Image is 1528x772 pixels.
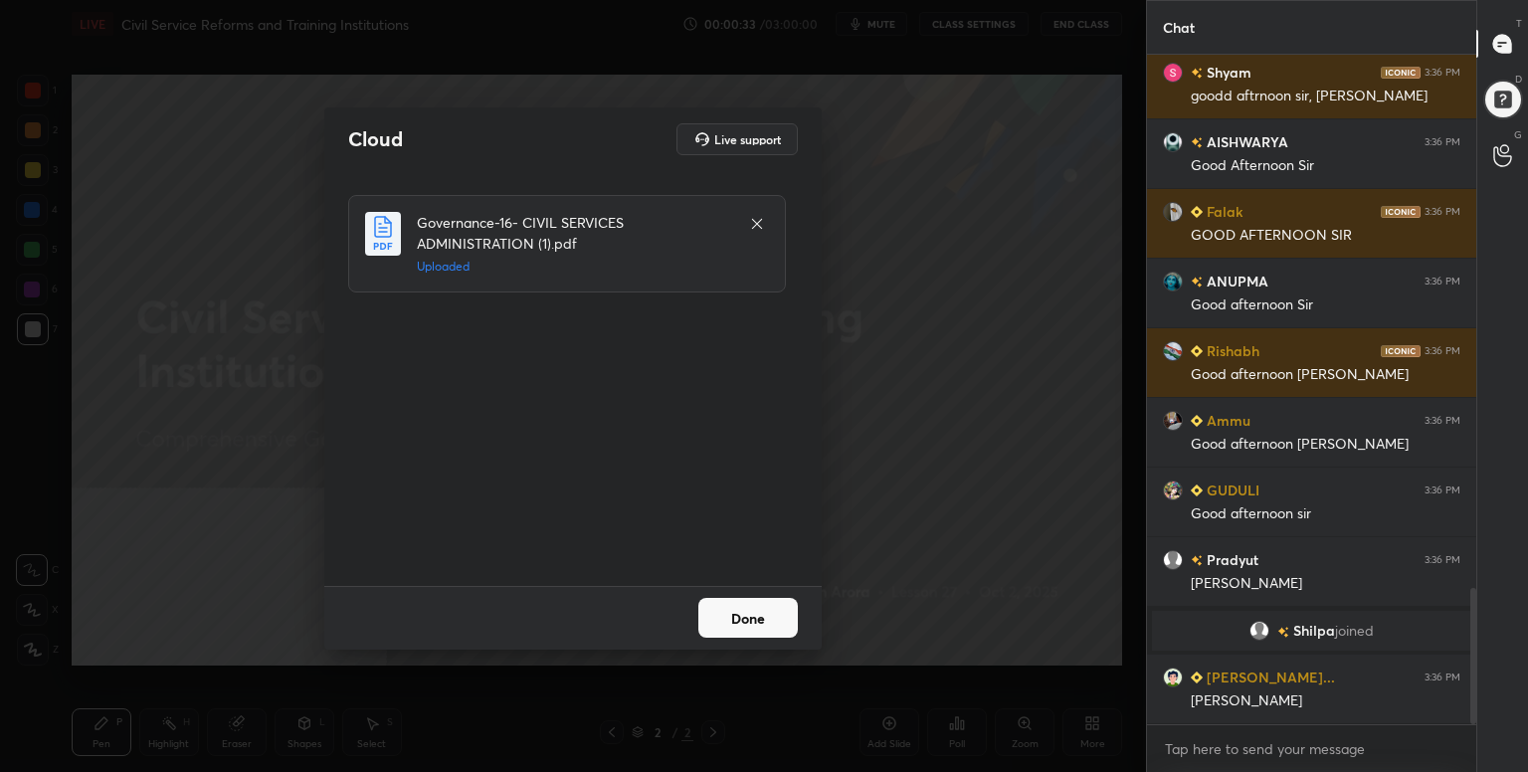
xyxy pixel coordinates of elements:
[1203,549,1258,570] h6: Pradyut
[1191,68,1203,79] img: no-rating-badge.077c3623.svg
[1191,137,1203,148] img: no-rating-badge.077c3623.svg
[1191,415,1203,427] img: Learner_Badge_beginner_1_8b307cf2a0.svg
[1163,132,1183,152] img: 2755282ec516441fb4e2ed1fbe0c7741.jpg
[1163,202,1183,222] img: d7aa244b3e5142db8203674dd432e22c.jpg
[1425,554,1460,566] div: 3:36 PM
[1191,345,1203,357] img: Learner_Badge_beginner_1_8b307cf2a0.svg
[1191,226,1460,246] div: GOOD AFTERNOON SIR
[1425,484,1460,496] div: 3:36 PM
[1425,276,1460,288] div: 3:36 PM
[1191,156,1460,176] div: Good Afternoon Sir
[1381,206,1421,218] img: iconic-dark.1390631f.png
[1191,435,1460,455] div: Good afternoon [PERSON_NAME]
[1249,621,1269,641] img: default.png
[1381,67,1421,79] img: iconic-dark.1390631f.png
[1425,206,1460,218] div: 3:36 PM
[348,126,403,152] h2: Cloud
[1163,550,1183,570] img: default.png
[1191,574,1460,594] div: [PERSON_NAME]
[1163,668,1183,687] img: 58247171_C119993A-A5EB-4239-A4C3-EE1BD0E4D24F.png
[1191,504,1460,524] div: Good afternoon sir
[1191,365,1460,385] div: Good afternoon [PERSON_NAME]
[1335,623,1374,639] span: joined
[1163,272,1183,291] img: 5f10e02224f243febadd0b0f76a28fbd.jpg
[1191,206,1203,218] img: Learner_Badge_beginner_1_8b307cf2a0.svg
[1191,691,1460,711] div: [PERSON_NAME]
[1147,1,1211,54] p: Chat
[714,133,781,145] h5: Live support
[1515,72,1522,87] p: D
[1163,341,1183,361] img: 6e08f4988e1b4925a42b6e70c57ec72d.jpg
[1163,63,1183,83] img: b9e56a8722414f7fb93db9556de610fd.51578508_3
[1203,410,1250,431] h6: Ammu
[1203,667,1335,687] h6: [PERSON_NAME]...
[1516,16,1522,31] p: T
[1425,136,1460,148] div: 3:36 PM
[1425,67,1460,79] div: 3:36 PM
[1425,345,1460,357] div: 3:36 PM
[1203,62,1251,83] h6: Shyam
[1277,627,1289,638] img: no-rating-badge.077c3623.svg
[1163,481,1183,500] img: ef6ee46f191d4f27aa58f9b4ee59ab2a.24623574_3
[1163,411,1183,431] img: 8d904719d494452fadfaae524601eb94.jpg
[1191,295,1460,315] div: Good afternoon Sir
[1293,623,1335,639] span: Shilpa
[1191,277,1203,288] img: no-rating-badge.077c3623.svg
[1203,131,1288,152] h6: AISHWARYA
[417,212,729,254] h4: Governance-16- CIVIL SERVICES ADMINISTRATION (1).pdf
[1425,672,1460,683] div: 3:36 PM
[1425,415,1460,427] div: 3:36 PM
[1203,340,1259,361] h6: Rishabh
[1191,484,1203,496] img: Learner_Badge_beginner_1_8b307cf2a0.svg
[1191,87,1460,106] div: goodd aftrnoon sir, [PERSON_NAME]
[698,598,798,638] button: Done
[1203,480,1259,500] h6: GUDULI
[1191,555,1203,566] img: no-rating-badge.077c3623.svg
[417,258,729,276] h5: Uploaded
[1514,127,1522,142] p: G
[1191,672,1203,683] img: Learner_Badge_beginner_1_8b307cf2a0.svg
[1147,55,1476,724] div: grid
[1381,345,1421,357] img: iconic-dark.1390631f.png
[1203,201,1242,222] h6: Falak
[1203,271,1268,291] h6: ANUPMA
